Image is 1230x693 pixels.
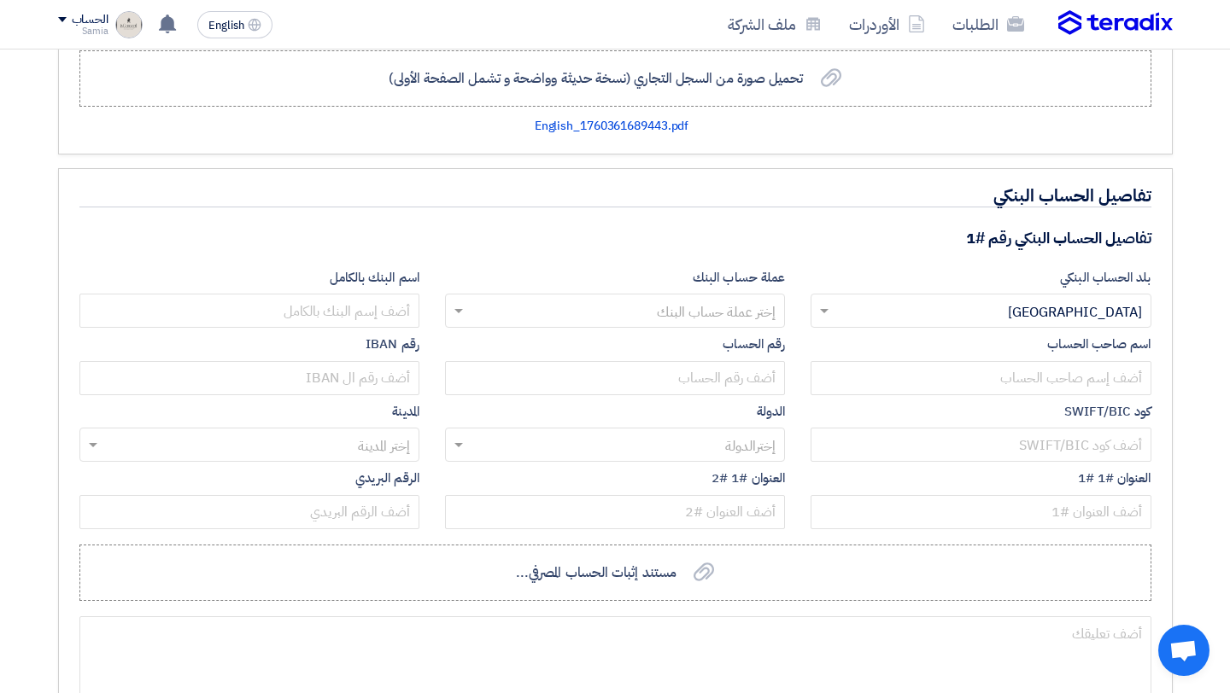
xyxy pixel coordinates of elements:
a: English_1760361689443.pdf [535,117,689,135]
input: أضف رقم ال IBAN [79,361,419,395]
label: اسم البنك بالكامل [79,268,419,288]
div: الحساب [72,13,108,27]
label: الرقم البريدي [79,469,419,488]
label: العنوان #1 #2 [445,469,785,488]
label: الدولة [445,402,785,422]
a: ملف الشركة [714,4,835,44]
span: English [208,20,244,32]
h4: تفاصيل الحساب البنكي [79,184,1151,207]
input: أضف إسم صاحب الحساب [811,361,1151,395]
label: بلد الحساب البنكي [811,268,1151,288]
label: رقم الحساب [445,335,785,354]
span: تحميل صورة من السجل التجاري (نسخة حديثة وواضحة و تشمل الصفحة الأولى) [389,68,803,89]
input: أضف العنوان #1 [811,495,1151,529]
img: Teradix logo [1058,10,1173,36]
label: كود SWIFT/BIC [811,402,1151,422]
span: مستند إثبات الحساب المصرفي... [516,562,676,583]
input: أضف العنوان #2 [445,495,785,529]
div: Open chat [1158,625,1209,676]
input: أضف رقم الحساب [445,361,785,395]
label: رقم IBAN [79,335,419,354]
input: أضف كود SWIFT/BIC [811,428,1151,462]
label: اسم صاحب الحساب [811,335,1151,354]
a: الطلبات [939,4,1038,44]
input: أضف الرقم البريدي [79,495,419,529]
button: English [197,11,272,38]
div: Samia [58,26,108,36]
label: عملة حساب البنك [445,268,785,288]
input: أضف إسم البنك بالكامل [79,294,419,328]
h5: تفاصيل الحساب البنكي رقم #1 [79,228,1151,247]
img: IMG_1760181804999.jpeg [115,11,143,38]
a: الأوردرات [835,4,939,44]
label: المدينة [79,402,419,422]
label: العنوان #1 #1 [811,469,1151,488]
